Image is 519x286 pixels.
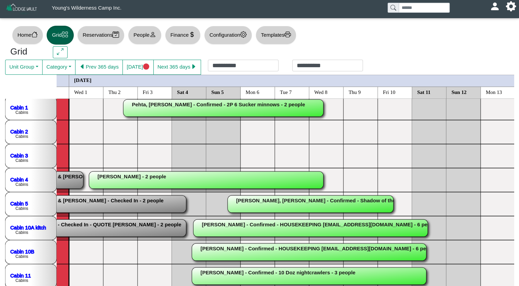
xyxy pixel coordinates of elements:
text: Cabins [15,278,28,283]
input: Check in [208,60,279,71]
button: arrows angle expand [53,46,68,59]
button: Unit Group [5,60,43,75]
svg: gear fill [508,4,514,9]
input: Check out [292,60,363,71]
text: Cabins [15,158,28,163]
a: Cabin 4 [10,176,28,182]
text: Wed 8 [314,89,327,95]
text: Cabins [15,254,28,259]
h3: Grid [10,46,43,57]
button: Financecurrency dollar [165,26,201,45]
svg: caret right fill [190,63,197,70]
svg: calendar2 check [113,31,119,38]
svg: grid [62,31,68,38]
button: caret left fillPrev 365 days [75,60,123,75]
text: Cabins [15,206,28,211]
button: Homehouse [12,26,43,45]
a: Cabin 1 [10,104,28,110]
svg: house [31,31,38,38]
button: Next 365 dayscaret right fill [153,60,201,75]
button: Templatesprinter [256,26,296,45]
svg: arrows angle expand [57,48,63,55]
svg: currency dollar [189,31,195,38]
text: Cabins [15,230,28,235]
a: Cabin 11 [10,272,31,278]
button: Gridgrid [47,26,74,45]
svg: person fill [492,4,497,9]
button: Configurationgear [204,26,252,45]
text: Fri 3 [143,89,153,95]
text: Mon 6 [246,89,259,95]
text: Cabins [15,134,28,139]
text: Sun 12 [451,89,467,95]
text: Tue 7 [280,89,292,95]
text: Wed 1 [74,89,87,95]
text: Thu 2 [108,89,120,95]
button: Peopleperson [128,26,161,45]
text: Cabins [15,110,28,115]
text: [DATE] [74,77,92,83]
svg: search [390,5,396,10]
svg: person [150,31,156,38]
text: Sun 5 [211,89,224,95]
img: Z [5,3,38,15]
text: Fri 10 [383,89,395,95]
text: Thu 9 [349,89,361,95]
a: Cabin 5 [10,200,28,206]
text: Mon 13 [486,89,502,95]
text: Cabins [15,182,28,187]
button: Reservationscalendar2 check [77,26,125,45]
text: Sat 11 [417,89,430,95]
button: [DATE]circle fill [122,60,153,75]
a: Cabin 10B [10,248,34,254]
a: Cabin 10A kitch [10,224,46,230]
svg: circle fill [143,63,150,70]
a: Cabin 2 [10,128,28,134]
svg: gear [240,31,247,38]
text: Sat 4 [177,89,188,95]
svg: printer [284,31,291,38]
svg: caret left fill [79,63,86,70]
button: Category [42,60,75,75]
a: Cabin 3 [10,152,28,158]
